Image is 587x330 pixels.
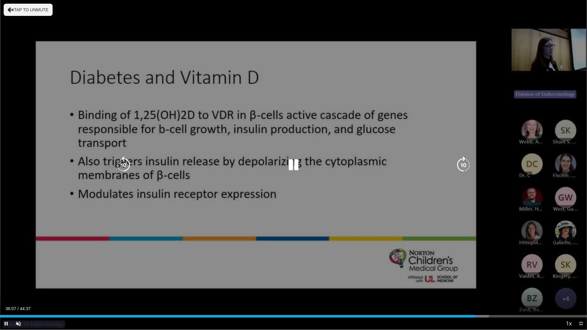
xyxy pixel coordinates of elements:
span: 36:07 [6,306,16,311]
button: Exit Fullscreen [575,317,587,330]
span: / [17,306,19,311]
span: 44:37 [20,306,31,311]
button: Playback Rate [563,317,575,330]
button: Tap to unmute [4,4,53,16]
button: Unmute [12,317,24,330]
